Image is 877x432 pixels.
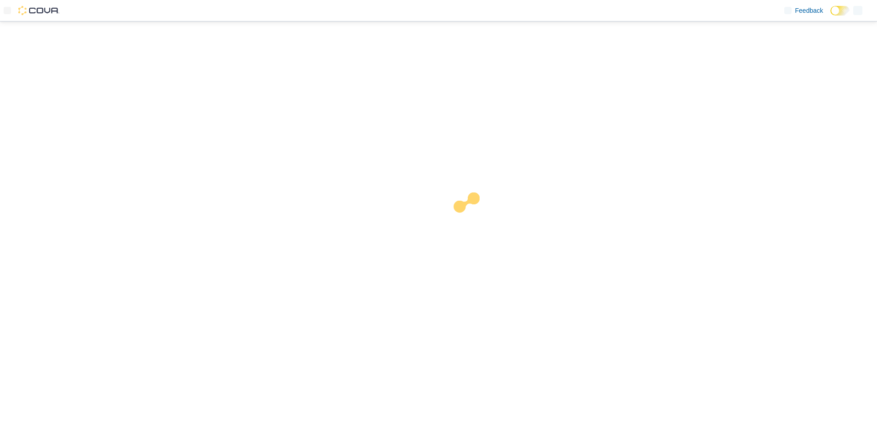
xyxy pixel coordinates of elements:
img: cova-loader [438,186,507,254]
input: Dark Mode [830,6,850,16]
a: Feedback [781,1,827,20]
span: Feedback [795,6,823,15]
img: Cova [18,6,59,15]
